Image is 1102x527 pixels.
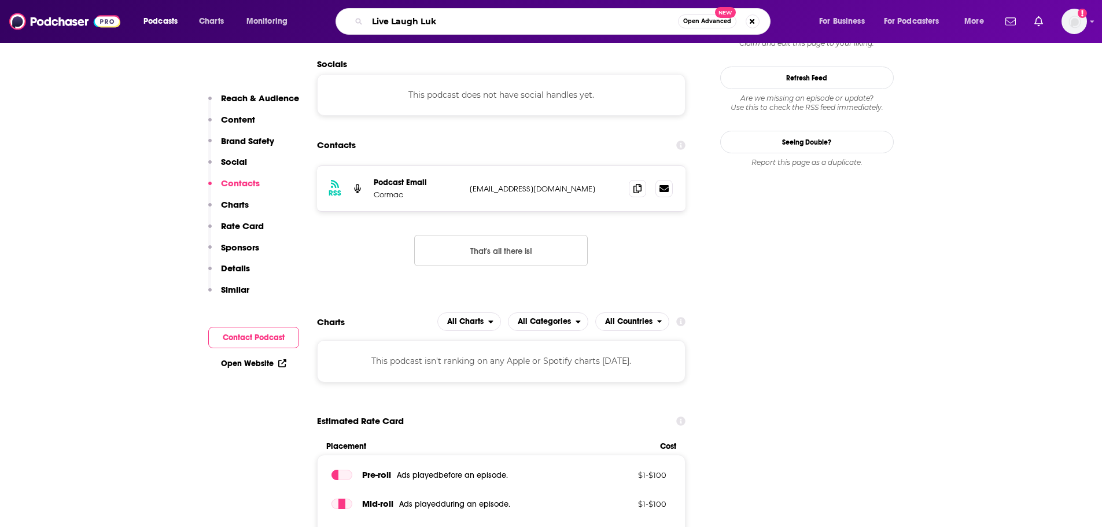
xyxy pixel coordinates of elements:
[720,67,894,89] button: Refresh Feed
[591,499,666,508] p: $ 1 - $ 100
[221,156,247,167] p: Social
[329,189,341,198] h3: RSS
[208,242,259,263] button: Sponsors
[374,178,460,187] p: Podcast Email
[595,312,670,331] button: open menu
[1078,9,1087,18] svg: Add a profile image
[367,12,678,31] input: Search podcasts, credits, & more...
[397,470,508,480] span: Ads played before an episode .
[720,131,894,153] a: Seeing Double?
[605,318,653,326] span: All Countries
[221,284,249,295] p: Similar
[221,178,260,189] p: Contacts
[518,318,571,326] span: All Categories
[964,13,984,30] span: More
[678,14,736,28] button: Open AdvancedNew
[208,284,249,305] button: Similar
[221,359,286,368] a: Open Website
[819,13,865,30] span: For Business
[508,312,588,331] button: open menu
[347,8,782,35] div: Search podcasts, credits, & more...
[1030,12,1048,31] a: Show notifications dropdown
[362,498,393,509] span: Mid -roll
[1062,9,1087,34] span: Logged in as Naomiumusic
[208,156,247,178] button: Social
[221,263,250,274] p: Details
[720,94,894,112] div: Are we missing an episode or update? Use this to check the RSS feed immediately.
[143,13,178,30] span: Podcasts
[246,13,288,30] span: Monitoring
[437,312,501,331] button: open menu
[221,220,264,231] p: Rate Card
[414,235,588,266] button: Nothing here.
[1062,9,1087,34] img: User Profile
[221,199,249,210] p: Charts
[221,242,259,253] p: Sponsors
[447,318,484,326] span: All Charts
[683,19,731,24] span: Open Advanced
[208,263,250,284] button: Details
[374,190,460,200] p: Cormac
[208,135,274,157] button: Brand Safety
[317,340,686,382] div: This podcast isn't ranking on any Apple or Spotify charts [DATE].
[208,220,264,242] button: Rate Card
[199,13,224,30] span: Charts
[208,327,299,348] button: Contact Podcast
[811,12,879,31] button: open menu
[208,114,255,135] button: Content
[317,58,686,69] h2: Socials
[208,199,249,220] button: Charts
[317,316,345,327] h2: Charts
[956,12,998,31] button: open menu
[470,184,620,194] p: [EMAIL_ADDRESS][DOMAIN_NAME]
[715,7,736,18] span: New
[660,441,676,451] span: Cost
[595,312,670,331] h2: Countries
[238,12,303,31] button: open menu
[221,93,299,104] p: Reach & Audience
[9,10,120,32] img: Podchaser - Follow, Share and Rate Podcasts
[508,312,588,331] h2: Categories
[326,441,651,451] span: Placement
[884,13,939,30] span: For Podcasters
[591,470,666,480] p: $ 1 - $ 100
[317,410,404,432] span: Estimated Rate Card
[876,12,956,31] button: open menu
[720,158,894,167] div: Report this page as a duplicate.
[208,178,260,199] button: Contacts
[362,469,391,480] span: Pre -roll
[208,93,299,114] button: Reach & Audience
[1062,9,1087,34] button: Show profile menu
[221,135,274,146] p: Brand Safety
[317,74,686,116] div: This podcast does not have social handles yet.
[191,12,231,31] a: Charts
[399,499,510,509] span: Ads played during an episode .
[135,12,193,31] button: open menu
[437,312,501,331] h2: Platforms
[221,114,255,125] p: Content
[317,134,356,156] h2: Contacts
[1001,12,1020,31] a: Show notifications dropdown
